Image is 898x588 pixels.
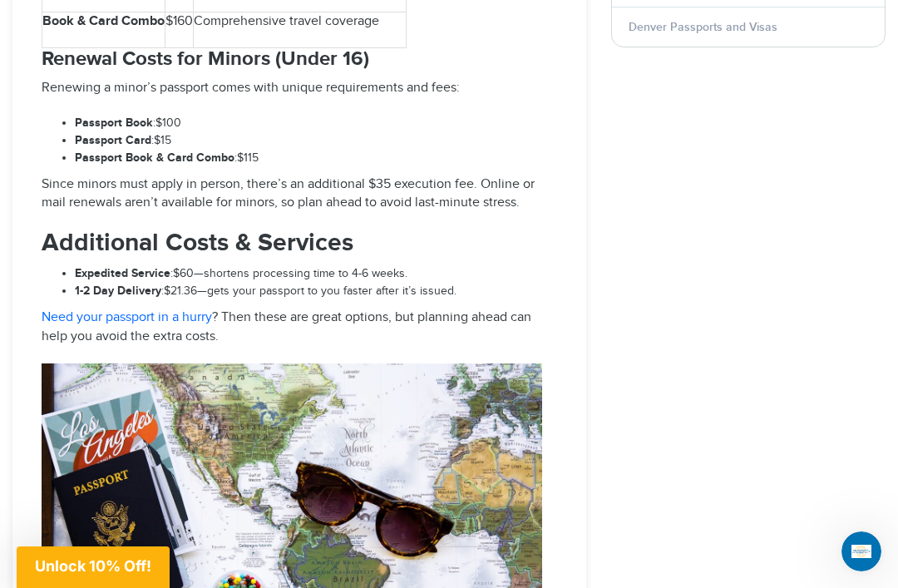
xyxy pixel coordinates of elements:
span: Comprehensive travel coverage [194,13,379,29]
a: Need your passport in a hurry [42,309,212,325]
span: $160 [165,13,193,29]
span: : [75,151,237,165]
span: Since minors must apply in person, there’s an additional $35 execution fee. Online or mail renewa... [42,176,535,211]
strong: Book & Card Combo [42,13,165,29]
strong: Expedited Service [75,266,170,280]
strong: Passport Book [75,116,153,130]
span: : [75,116,155,130]
strong: Passport Card [75,133,151,147]
span: : [75,134,154,147]
strong: Additional Costs & Services [42,228,353,258]
span: Unlock 10% Off! [35,557,151,575]
strong: Passport Book & Card Combo [75,151,234,165]
a: Denver Passports and Visas [629,20,777,34]
li: $115 [75,150,557,167]
li: $100 [75,115,557,132]
li: $60—shortens processing time to 4-6 weeks. [75,265,557,283]
span: : [75,284,164,298]
div: Unlock 10% Off! [17,546,170,588]
li: $21.36—gets your passport to you faster after it’s issued. [75,283,557,300]
p: ? Then these are great options, but planning ahead can help you avoid the extra costs. [42,309,557,347]
strong: 1-2 Day Delivery [75,284,161,298]
span: : [75,267,173,280]
span: Renewing a minor’s passport comes with unique requirements and fees: [42,80,460,96]
iframe: Intercom live chat [841,531,881,571]
strong: Renewal Costs for Minors (Under 16) [42,47,369,71]
li: $15 [75,132,557,150]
